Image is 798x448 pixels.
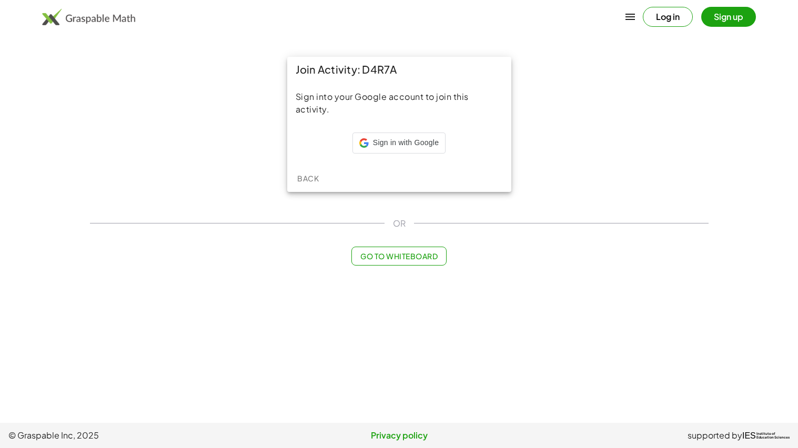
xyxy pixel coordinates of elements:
[297,174,319,183] span: Back
[351,247,447,266] button: Go to Whiteboard
[296,90,503,116] div: Sign into your Google account to join this activity.
[373,138,439,148] span: Sign in with Google
[643,7,693,27] button: Log in
[742,429,790,442] a: IESInstitute ofEducation Sciences
[352,133,446,154] div: Sign in with Google
[8,429,269,442] span: © Graspable Inc, 2025
[393,217,406,230] span: OR
[287,57,511,82] div: Join Activity: D4R7A
[742,431,756,441] span: IES
[269,429,529,442] a: Privacy policy
[360,251,438,261] span: Go to Whiteboard
[701,7,756,27] button: Sign up
[688,429,742,442] span: supported by
[756,432,790,440] span: Institute of Education Sciences
[291,169,325,188] button: Back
